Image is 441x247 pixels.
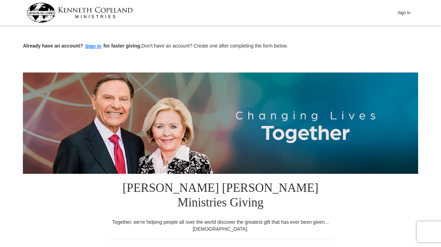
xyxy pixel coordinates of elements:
button: Sign In [394,7,414,18]
img: kcm-header-logo.svg [27,3,133,23]
div: Together, we're helping people all over the world discover the greatest gift that has ever been g... [108,219,333,232]
button: Sign in [83,42,104,50]
h1: [PERSON_NAME] [PERSON_NAME] Ministries Giving [108,174,333,219]
p: Don't have an account? Create one after completing the form below. [23,42,418,50]
strong: Already have an account? for faster giving. [23,43,141,49]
